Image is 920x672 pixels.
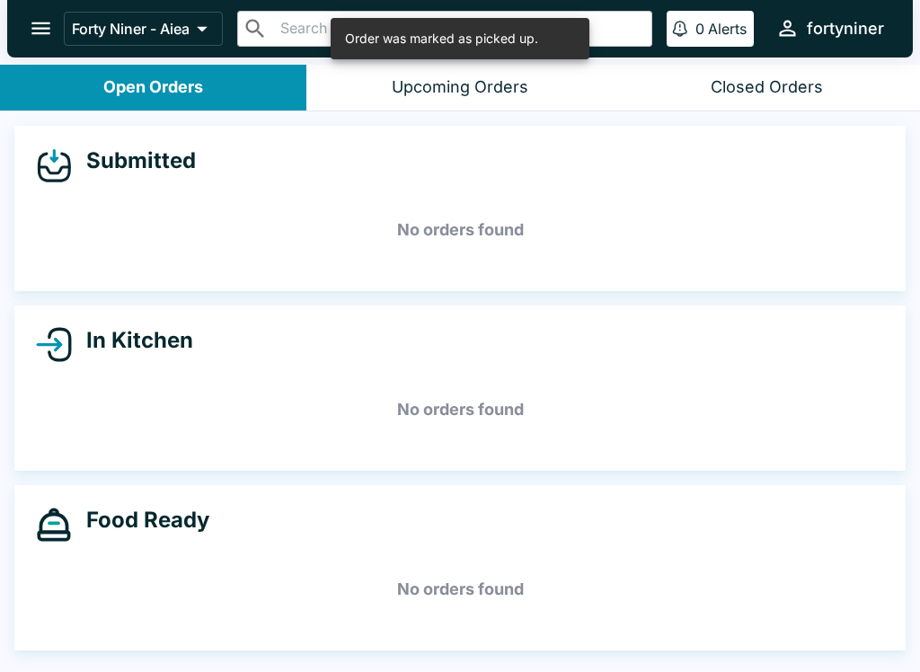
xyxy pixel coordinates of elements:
[36,557,884,622] h5: No orders found
[18,5,64,51] button: open drawer
[72,327,193,354] h4: In Kitchen
[64,12,223,46] button: Forty Niner - Aiea
[72,147,196,174] h4: Submitted
[711,77,823,98] div: Closed Orders
[275,16,644,41] input: Search orders by name or phone number
[36,377,884,442] h5: No orders found
[695,20,704,38] p: 0
[36,198,884,262] h5: No orders found
[807,18,884,40] div: fortyniner
[708,20,747,38] p: Alerts
[392,77,528,98] div: Upcoming Orders
[768,9,891,48] button: fortyniner
[72,20,190,38] p: Forty Niner - Aiea
[72,507,209,534] h4: Food Ready
[103,77,203,98] div: Open Orders
[345,23,538,54] div: Order was marked as picked up.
